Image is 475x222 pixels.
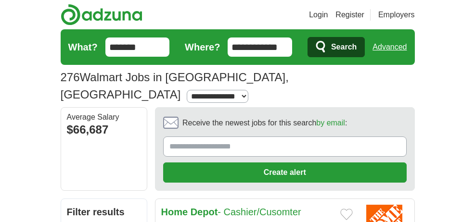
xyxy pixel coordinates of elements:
[61,4,142,25] img: Adzuna logo
[316,119,345,127] a: by email
[68,40,98,54] label: What?
[185,40,220,54] label: Where?
[67,121,141,138] div: $66,687
[308,37,365,57] button: Search
[61,71,289,101] h1: Walmart Jobs in [GEOGRAPHIC_DATA], [GEOGRAPHIC_DATA]
[309,9,328,21] a: Login
[182,117,347,129] span: Receive the newest jobs for this search :
[61,69,80,86] span: 276
[161,207,188,217] strong: Home
[331,37,357,57] span: Search
[372,37,407,57] a: Advanced
[163,162,407,183] button: Create alert
[335,9,364,21] a: Register
[67,113,141,121] div: Average Salary
[378,9,415,21] a: Employers
[191,207,218,217] strong: Depot
[340,209,353,220] button: Add to favorite jobs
